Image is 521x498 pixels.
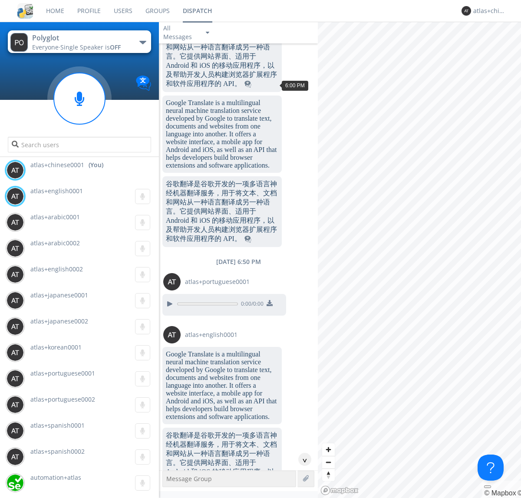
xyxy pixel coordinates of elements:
img: translated-message [244,236,251,243]
img: d2d01cd9b4174d08988066c6d424eccd [7,474,24,491]
span: atlas+arabic0002 [30,239,80,247]
span: atlas+chinese0001 [30,161,84,169]
img: 373638.png [7,292,24,309]
img: Translation enabled [136,76,151,91]
span: 0:00 / 0:00 [238,300,264,310]
img: 373638.png [7,266,24,283]
button: Reset bearing to north [322,468,335,481]
a: Mapbox logo [320,485,359,495]
button: Zoom out [322,456,335,468]
img: 373638.png [7,240,24,257]
dc-p: 谷歌翻译是谷歌开发的一项多语言神经机器翻译服务，用于将文本、文档和网站从一种语言翻译成另一种语言。它提供网站界面、适用于 Android 和 iOS 的移动应用程序，以及帮助开发人员构建浏览器扩... [166,431,278,495]
img: 373638.png [7,318,24,335]
span: atlas+japanese0001 [30,291,88,299]
div: Polyglot [32,33,130,43]
img: 373638.png [7,188,24,205]
img: 373638.png [7,422,24,439]
dc-p: 谷歌翻译是谷歌开发的一项多语言神经机器翻译服务，用于将文本、文档和网站从一种语言翻译成另一种语言。它提供网站界面、适用于 Android 和 iOS 的移动应用程序，以及帮助开发人员构建浏览器扩... [166,180,278,244]
img: 373638.png [462,6,471,16]
span: This is a translated message [244,235,251,242]
span: atlas+spanish0002 [30,447,85,455]
a: Mapbox [484,489,516,497]
img: 373638.png [7,448,24,465]
img: translated-message [244,81,251,88]
span: 6:00 PM [285,82,305,89]
img: 373638.png [7,214,24,231]
dc-p: 谷歌翻译是谷歌开发的一项多语言神经机器翻译服务，用于将文本、文档和网站从一种语言翻译成另一种语言。它提供网站界面、适用于 Android 和 iOS 的移动应用程序，以及帮助开发人员构建浏览器扩... [166,25,278,89]
span: This is a translated message [244,80,251,87]
div: (You) [89,161,103,169]
input: Search users [8,137,151,152]
span: atlas+spanish0001 [30,421,85,429]
span: OFF [110,43,121,51]
img: 373638.png [7,162,24,179]
button: Zoom in [322,443,335,456]
img: cddb5a64eb264b2086981ab96f4c1ba7 [17,3,33,19]
div: [DATE] 6:50 PM [159,257,318,266]
span: atlas+english0001 [185,330,237,339]
span: Single Speaker is [60,43,121,51]
button: Toggle attribution [484,485,491,488]
img: caret-down-sm.svg [206,32,209,34]
div: Everyone · [32,43,130,52]
span: atlas+japanese0002 [30,317,88,325]
button: PolyglotEveryone·Single Speaker isOFF [8,30,151,53]
img: 373638.png [7,370,24,387]
div: All Messages [163,24,198,41]
span: automation+atlas [30,473,81,482]
img: 373638.png [10,33,28,52]
div: ^ [298,453,311,466]
span: Reset bearing to north [322,469,335,481]
iframe: Toggle Customer Support [478,455,504,481]
span: atlas+portuguese0001 [185,277,250,286]
span: atlas+portuguese0001 [30,369,95,377]
img: 373638.png [7,344,24,361]
span: atlas+english0002 [30,265,83,273]
img: 373638.png [163,326,181,343]
div: atlas+chinese0001 [473,7,506,15]
img: 373638.png [7,396,24,413]
dc-p: Google Translate is a multilingual neural machine translation service developed by Google to tran... [166,350,278,421]
span: atlas+arabic0001 [30,213,80,221]
span: atlas+korean0001 [30,343,82,351]
span: atlas+portuguese0002 [30,395,95,403]
dc-p: Google Translate is a multilingual neural machine translation service developed by Google to tran... [166,99,278,169]
img: download media button [267,300,273,306]
span: atlas+english0001 [30,187,83,195]
img: 373638.png [163,273,181,290]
